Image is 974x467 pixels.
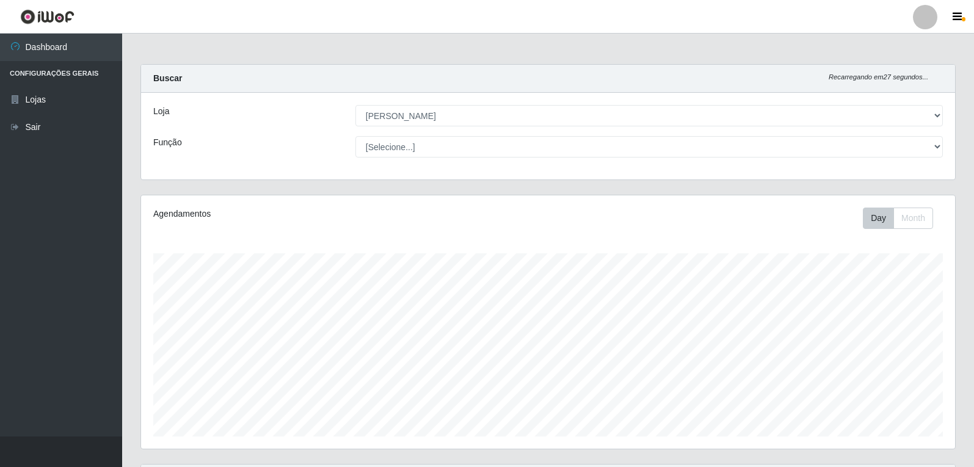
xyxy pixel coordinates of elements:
div: Toolbar with button groups [863,208,943,229]
button: Month [893,208,933,229]
i: Recarregando em 27 segundos... [829,73,928,81]
label: Loja [153,105,169,118]
div: Agendamentos [153,208,471,220]
img: CoreUI Logo [20,9,75,24]
div: First group [863,208,933,229]
strong: Buscar [153,73,182,83]
button: Day [863,208,894,229]
label: Função [153,136,182,149]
